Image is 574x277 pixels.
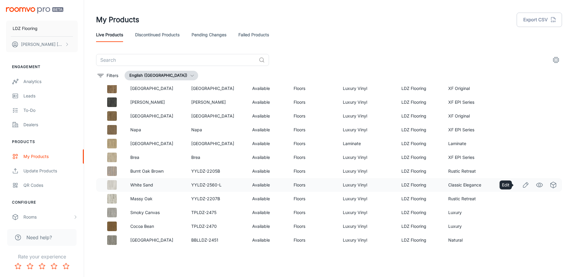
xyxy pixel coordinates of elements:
[36,260,48,272] button: Rate 3 star
[338,95,397,109] td: Luxury Vinyl
[13,25,38,32] p: LDZ Flooring
[96,28,123,42] a: Live Products
[338,150,397,164] td: Luxury Vinyl
[397,247,443,261] td: LDZ Flooring
[130,100,165,105] a: [PERSON_NAME]
[397,192,443,206] td: LDZ Flooring
[338,233,397,247] td: Luxury Vinyl
[443,137,501,150] td: Laminate
[186,150,247,164] td: Brea
[23,107,78,114] div: To-do
[247,233,289,247] td: Available
[397,123,443,137] td: LDZ Flooring
[96,54,256,66] input: Search
[289,123,338,137] td: Floors
[443,109,501,123] td: XF Original
[23,93,78,99] div: Leads
[125,71,198,80] button: English ([GEOGRAPHIC_DATA])
[21,41,63,48] p: [PERSON_NAME] [PERSON_NAME]
[397,233,443,247] td: LDZ Flooring
[338,192,397,206] td: Luxury Vinyl
[23,121,78,128] div: Dealers
[26,234,52,241] span: Need help?
[338,123,397,137] td: Luxury Vinyl
[443,219,501,233] td: Luxury
[186,82,247,95] td: [GEOGRAPHIC_DATA]
[247,123,289,137] td: Available
[247,164,289,178] td: Available
[186,137,247,150] td: [GEOGRAPHIC_DATA]
[186,219,247,233] td: TPLDZ-2470
[130,182,153,187] a: White Sand
[23,78,78,85] div: Analytics
[338,82,397,95] td: Luxury Vinyl
[135,28,180,42] a: Discontinued Products
[247,206,289,219] td: Available
[443,192,501,206] td: Rustic Retreat
[443,164,501,178] td: Rustic Retreat
[130,196,153,201] a: Massy Oak
[23,153,78,160] div: My Products
[186,95,247,109] td: [PERSON_NAME]
[289,192,338,206] td: Floors
[247,95,289,109] td: Available
[443,247,501,261] td: Classic Elegance
[338,247,397,261] td: Luxury Vinyl
[289,206,338,219] td: Floors
[107,72,118,79] p: Filters
[289,178,338,192] td: Floors
[247,247,289,261] td: Available
[130,224,154,229] a: Cocoa Bean
[247,219,289,233] td: Available
[6,37,78,52] button: [PERSON_NAME] [PERSON_NAME]
[48,260,60,272] button: Rate 4 star
[6,21,78,36] button: LDZ Flooring
[550,54,562,66] button: settings
[289,164,338,178] td: Floors
[289,137,338,150] td: Floors
[247,178,289,192] td: Available
[23,168,78,174] div: Update Products
[534,180,545,190] a: See in Visualizer
[60,260,72,272] button: Rate 5 star
[186,192,247,206] td: YYLDZ-2207B
[548,180,558,190] a: See in Virtual Samples
[443,150,501,164] td: XF EPI Series
[338,219,397,233] td: Luxury Vinyl
[397,95,443,109] td: LDZ Flooring
[23,182,78,189] div: QR Codes
[517,13,562,27] button: Export CSV
[247,109,289,123] td: Available
[130,127,141,132] a: Napa
[186,247,247,261] td: LDZ-201-17
[186,178,247,192] td: YYLDZ-2560-L
[186,164,247,178] td: YYLDZ-2205B
[397,178,443,192] td: LDZ Flooring
[397,109,443,123] td: LDZ Flooring
[6,7,63,13] img: Roomvo PRO Beta
[289,219,338,233] td: Floors
[338,164,397,178] td: Luxury Vinyl
[521,180,531,190] a: Edit
[130,155,139,160] a: Brea
[443,233,501,247] td: Natural
[338,137,397,150] td: Laminate
[130,86,173,91] a: [GEOGRAPHIC_DATA]
[186,233,247,247] td: BBLLDZ-2451
[289,233,338,247] td: Floors
[289,150,338,164] td: Floors
[443,206,501,219] td: Luxury
[289,95,338,109] td: Floors
[24,260,36,272] button: Rate 2 star
[130,168,164,174] a: Burnt Oak Brown
[443,95,501,109] td: XF EPI Series
[289,82,338,95] td: Floors
[443,82,501,95] td: XF Original
[130,113,173,118] a: [GEOGRAPHIC_DATA]
[192,28,226,42] a: Pending Changes
[247,137,289,150] td: Available
[289,247,338,261] td: Floors
[289,109,338,123] td: Floors
[443,123,501,137] td: XF EPI Series
[130,141,173,146] a: [GEOGRAPHIC_DATA]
